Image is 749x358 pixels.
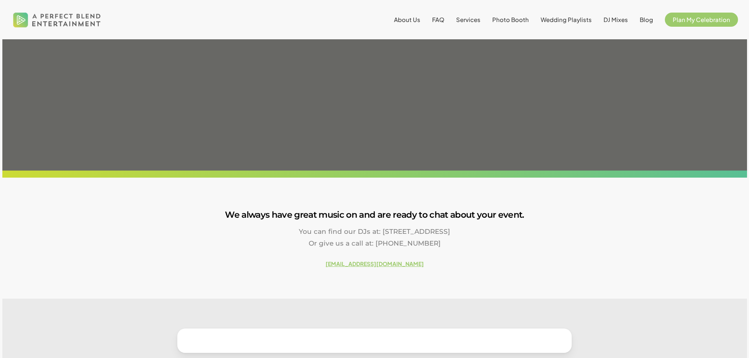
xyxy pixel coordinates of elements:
span: Or give us a call at: [PHONE_NUMBER] [309,239,441,247]
span: Photo Booth [492,16,529,23]
a: Blog [640,17,653,23]
a: Services [456,17,480,23]
span: About Us [394,16,420,23]
a: Photo Booth [492,17,529,23]
span: FAQ [432,16,444,23]
a: DJ Mixes [604,17,628,23]
img: A Perfect Blend Entertainment [11,6,103,34]
a: Plan My Celebration [665,17,738,23]
a: [EMAIL_ADDRESS][DOMAIN_NAME] [326,260,424,267]
span: DJ Mixes [604,16,628,23]
span: You can find our DJs at: [STREET_ADDRESS] [299,228,450,235]
a: FAQ [432,17,444,23]
span: Services [456,16,480,23]
a: About Us [394,17,420,23]
span: Blog [640,16,653,23]
h3: We always have great music on and are ready to chat about your event. [2,207,747,222]
a: Wedding Playlists [541,17,592,23]
span: Wedding Playlists [541,16,592,23]
span: Plan My Celebration [673,16,730,23]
